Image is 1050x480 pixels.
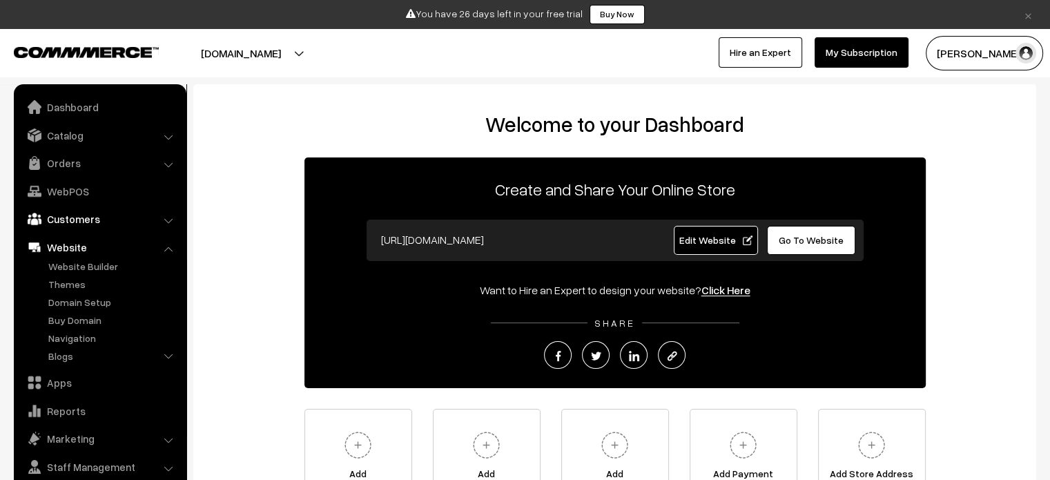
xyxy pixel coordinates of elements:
[17,370,182,395] a: Apps
[304,177,926,202] p: Create and Share Your Online Store
[339,426,377,464] img: plus.svg
[45,277,182,291] a: Themes
[17,95,182,119] a: Dashboard
[17,207,182,231] a: Customers
[17,399,182,423] a: Reports
[45,349,182,363] a: Blogs
[1019,6,1038,23] a: ×
[45,313,182,327] a: Buy Domain
[596,426,634,464] img: plus.svg
[304,282,926,298] div: Want to Hire an Expert to design your website?
[590,5,645,24] a: Buy Now
[815,37,908,68] a: My Subscription
[207,112,1022,137] h2: Welcome to your Dashboard
[17,151,182,175] a: Orders
[719,37,802,68] a: Hire an Expert
[587,317,642,329] span: SHARE
[1015,43,1036,64] img: user
[724,426,762,464] img: plus.svg
[779,234,844,246] span: Go To Website
[17,454,182,479] a: Staff Management
[679,234,752,246] span: Edit Website
[17,123,182,148] a: Catalog
[767,226,856,255] a: Go To Website
[14,43,135,59] a: COMMMERCE
[5,5,1045,24] div: You have 26 days left in your free trial
[45,259,182,273] a: Website Builder
[45,295,182,309] a: Domain Setup
[17,426,182,451] a: Marketing
[153,36,329,70] button: [DOMAIN_NAME]
[674,226,758,255] a: Edit Website
[45,331,182,345] a: Navigation
[467,426,505,464] img: plus.svg
[926,36,1043,70] button: [PERSON_NAME]…
[17,179,182,204] a: WebPOS
[853,426,891,464] img: plus.svg
[14,47,159,57] img: COMMMERCE
[701,283,750,297] a: Click Here
[17,235,182,260] a: Website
